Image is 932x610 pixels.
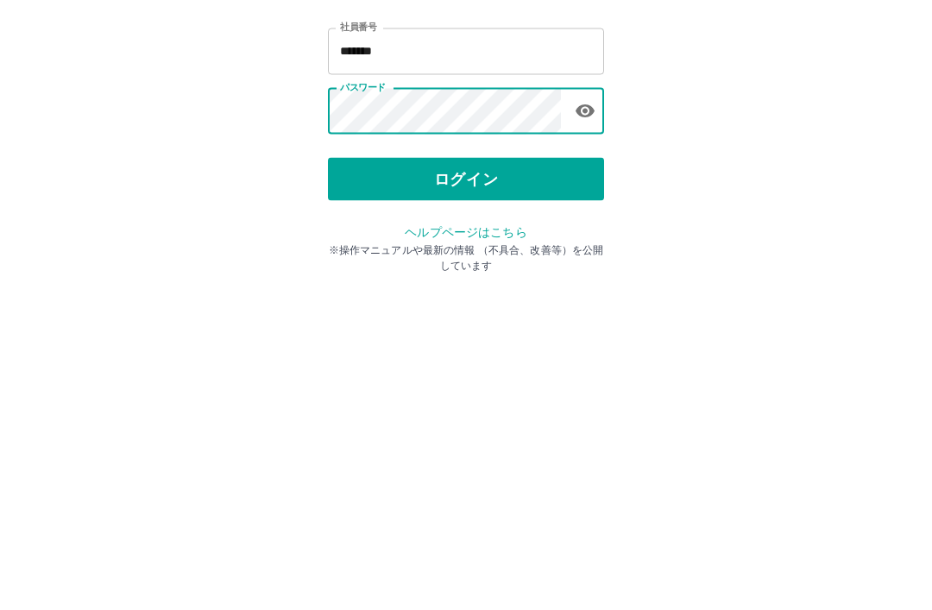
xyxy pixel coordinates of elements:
label: パスワード [340,222,386,235]
a: ヘルプページはこちら [405,366,526,380]
h2: ログイン [410,109,523,141]
label: 社員番号 [340,161,376,174]
button: ログイン [328,299,604,342]
p: ※操作マニュアルや最新の情報 （不具合、改善等）を公開しています [328,383,604,414]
